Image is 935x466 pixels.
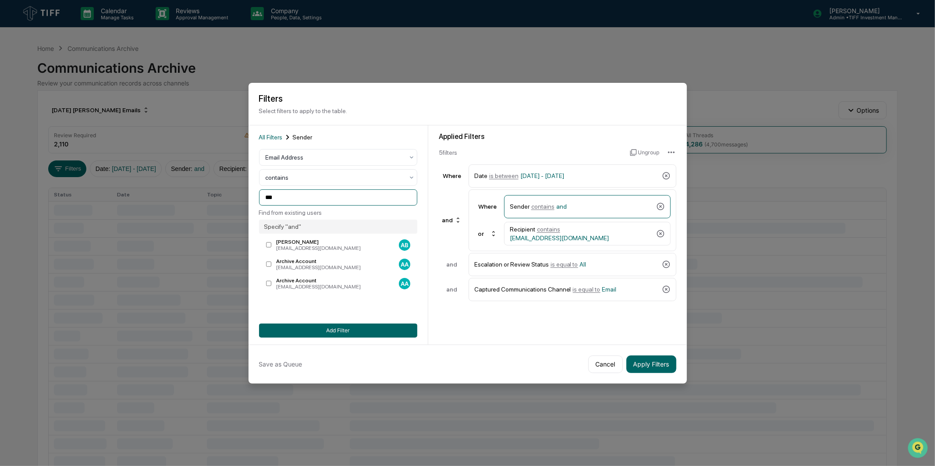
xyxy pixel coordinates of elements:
div: Applied Filters [439,132,676,141]
span: contains [537,226,560,233]
input: Archive Account[EMAIL_ADDRESS][DOMAIN_NAME]AA [266,261,272,267]
div: AA [399,259,410,270]
a: 🖐️Preclearance [5,107,60,123]
a: 🗄️Attestations [60,107,112,123]
span: contains [531,203,555,210]
div: Captured Communications Channel [474,282,658,297]
div: Start new chat [30,67,144,76]
span: All Filters [259,134,283,141]
div: Where [439,172,465,179]
div: Specify " and " [259,220,417,234]
span: All [580,261,587,268]
a: 🔎Data Lookup [5,124,59,139]
div: [EMAIL_ADDRESS][DOMAIN_NAME] [276,284,395,290]
div: and [439,286,465,293]
button: Ungroup [630,146,659,160]
button: Add Filter [259,324,417,338]
span: Sender [292,134,312,141]
span: Pylon [87,149,106,155]
input: [PERSON_NAME][EMAIL_ADDRESS][DOMAIN_NAME]AB [266,242,272,248]
span: is equal to [551,261,578,268]
div: [PERSON_NAME] [276,239,395,245]
input: Archive Account[EMAIL_ADDRESS][DOMAIN_NAME]AA [266,281,272,286]
button: Save as Queue [259,356,302,373]
a: Powered byPylon [62,148,106,155]
div: 🔎 [9,128,16,135]
button: Apply Filters [626,356,676,373]
div: Archive Account [276,277,395,284]
iframe: Open customer support [907,437,931,461]
div: 🗄️ [64,111,71,118]
span: and [556,203,567,210]
div: Date [474,168,658,184]
p: How can we help? [9,18,160,32]
button: Start new chat [149,70,160,80]
div: Sender [510,199,653,214]
div: [EMAIL_ADDRESS][DOMAIN_NAME] [276,264,395,270]
div: [EMAIL_ADDRESS][DOMAIN_NAME] [276,245,395,251]
div: Escalation or Review Status [474,257,658,272]
div: AB [399,239,410,251]
span: Attestations [72,110,109,119]
span: is equal to [573,286,601,293]
button: Cancel [588,356,623,373]
div: or [474,227,501,241]
span: [DATE] - [DATE] [520,172,564,179]
span: Email [602,286,617,293]
div: 🖐️ [9,111,16,118]
span: Data Lookup [18,127,55,136]
div: AA [399,278,410,289]
div: Find from existing users [259,209,417,216]
span: Preclearance [18,110,57,119]
div: Archive Account [276,258,395,264]
span: [EMAIL_ADDRESS][DOMAIN_NAME] [510,235,609,242]
p: Select filters to apply to the table. [259,107,676,114]
div: and [439,261,465,268]
div: and [438,213,465,227]
div: Where [474,203,501,210]
h2: Filters [259,93,676,104]
div: We're available if you need us! [30,76,111,83]
div: 5 filter s [439,149,623,156]
div: Recipient [510,226,653,242]
span: is between [489,172,519,179]
img: 1746055101610-c473b297-6a78-478c-a979-82029cc54cd1 [9,67,25,83]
